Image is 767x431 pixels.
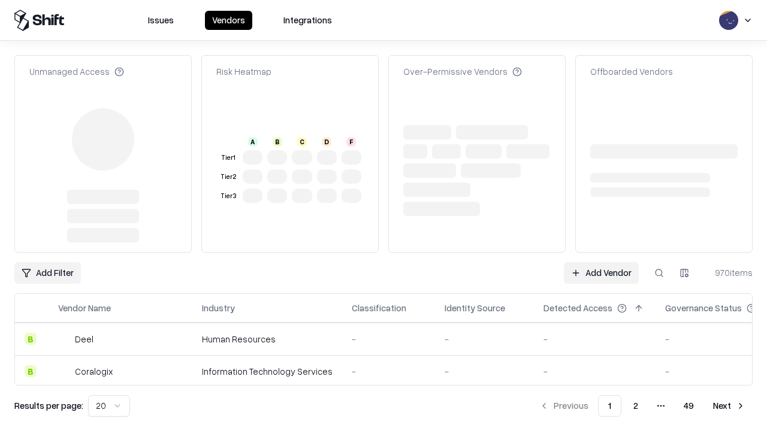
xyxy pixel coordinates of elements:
div: Governance Status [665,302,742,314]
a: Add Vendor [564,262,639,284]
div: - [543,333,646,345]
button: Next [706,395,753,417]
div: - [352,365,425,378]
nav: pagination [532,395,753,417]
div: - [445,365,524,378]
div: Industry [202,302,235,314]
div: B [25,333,37,345]
div: Coralogix [75,365,113,378]
div: Over-Permissive Vendors [403,65,522,78]
div: D [322,137,331,147]
div: Tier 3 [219,191,238,201]
div: F [346,137,356,147]
div: Detected Access [543,302,612,314]
div: B [273,137,282,147]
div: Human Resources [202,333,333,345]
div: Vendor Name [58,302,111,314]
div: Offboarded Vendors [590,65,673,78]
button: 2 [624,395,648,417]
div: Tier 1 [219,153,238,163]
div: - [543,365,646,378]
p: Results per page: [14,399,83,412]
button: 1 [598,395,621,417]
button: Vendors [205,11,252,30]
button: 49 [674,395,703,417]
div: - [445,333,524,345]
img: Deel [58,333,70,345]
div: Classification [352,302,406,314]
button: Issues [141,11,181,30]
div: Tier 2 [219,172,238,182]
div: Unmanaged Access [29,65,124,78]
img: Coralogix [58,365,70,377]
div: B [25,365,37,377]
button: Integrations [276,11,339,30]
div: Identity Source [445,302,505,314]
div: Information Technology Services [202,365,333,378]
div: - [352,333,425,345]
div: A [248,137,258,147]
button: Add Filter [14,262,81,284]
div: 970 items [705,266,753,279]
div: Deel [75,333,93,345]
div: C [297,137,307,147]
div: Risk Heatmap [216,65,271,78]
